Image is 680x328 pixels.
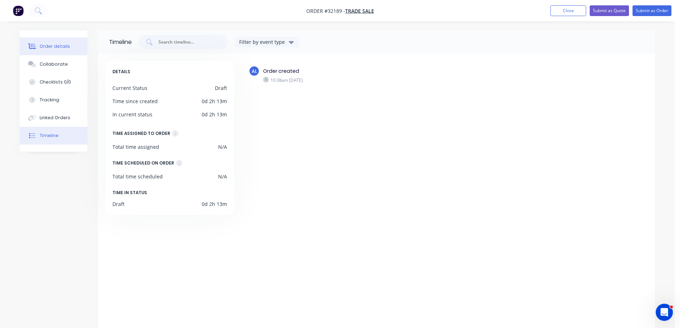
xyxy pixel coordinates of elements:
div: 0d 2h 13m [202,111,227,118]
div: Checklists 0/0 [40,79,71,85]
iframe: Intercom live chat [656,304,673,321]
span: TIME IN STATUS [112,189,147,197]
input: Search timeline... [158,39,217,46]
img: Factory [13,5,24,16]
button: Checklists 0/0 [20,73,87,91]
button: Linked Orders [20,109,87,127]
div: 0d 2h 13m [202,97,227,105]
div: TIME ASSIGNED TO ORDER [112,130,170,137]
button: Order details [20,37,87,55]
span: Order #32189 - [306,7,345,14]
button: Tracking [20,91,87,109]
button: Submit as Quote [590,5,629,16]
div: Order details [40,43,70,50]
button: Close [550,5,586,16]
button: Filter by event type [235,37,299,47]
div: 0d 2h 13m [202,200,227,208]
div: N/A [218,173,227,180]
div: N/A [218,143,227,151]
a: TRADE SALE [345,7,374,14]
button: Collaborate [20,55,87,73]
button: Submit as Order [633,5,671,16]
div: Time since created [112,97,158,105]
div: Total time assigned [112,143,159,151]
div: Timeline [109,38,132,46]
span: DETAILS [112,68,130,76]
div: Collaborate [40,61,68,67]
div: Order created [263,67,510,75]
div: Timeline [40,132,59,139]
div: Tracking [40,97,59,103]
div: Draft [112,200,125,208]
button: Timeline [20,127,87,145]
div: 10:38am [DATE] [263,77,510,83]
div: Draft [215,84,227,92]
div: Current Status [112,84,147,92]
div: In current status [112,111,152,118]
div: Total time scheduled [112,173,163,180]
span: AL [252,68,257,75]
div: TIME SCHEDULED ON ORDER [112,159,174,167]
div: Filter by event type [239,38,287,46]
div: Linked Orders [40,115,70,121]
